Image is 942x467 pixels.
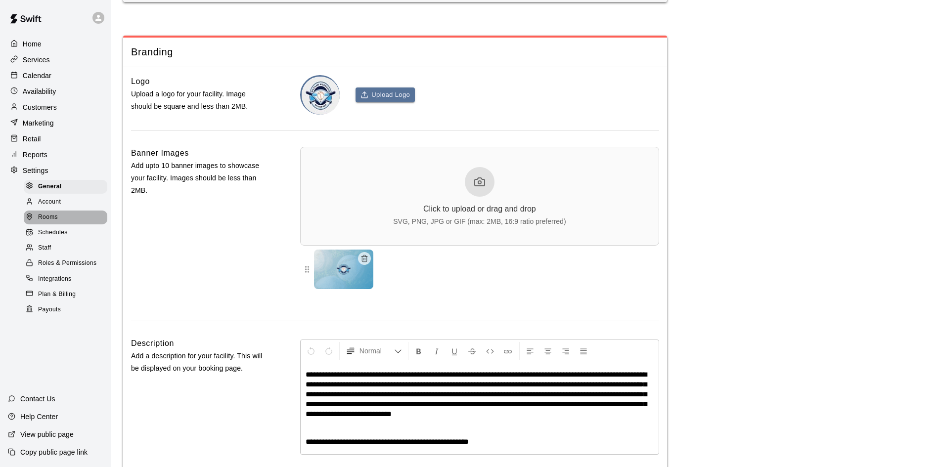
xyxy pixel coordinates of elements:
a: Home [8,37,103,51]
p: View public page [20,429,74,439]
p: Marketing [23,118,54,128]
button: Undo [303,342,319,360]
p: Upload a logo for your facility. Image should be square and less than 2MB. [131,88,269,113]
a: Settings [8,163,103,178]
a: Schedules [24,225,111,241]
span: Roles & Permissions [38,258,96,268]
div: Click to upload or drag and drop [423,205,536,213]
a: Services [8,52,103,67]
span: Plan & Billing [38,290,76,299]
h6: Logo [131,75,150,88]
button: Format Underline [446,342,463,360]
button: Formatting Options [342,342,406,360]
button: Left Align [522,342,538,360]
a: Integrations [24,271,111,287]
p: Contact Us [20,394,55,404]
a: Availability [8,84,103,99]
a: Customers [8,100,103,115]
a: Staff [24,241,111,256]
p: Reports [23,150,47,160]
div: Integrations [24,272,107,286]
div: Staff [24,241,107,255]
p: Retail [23,134,41,144]
h6: Description [131,337,174,350]
p: Copy public page link [20,447,88,457]
div: Payouts [24,303,107,317]
button: Format Bold [410,342,427,360]
a: Payouts [24,302,111,317]
a: Retail [8,131,103,146]
span: Integrations [38,274,72,284]
button: Insert Link [499,342,516,360]
a: Plan & Billing [24,287,111,302]
div: Plan & Billing [24,288,107,301]
p: Help Center [20,412,58,422]
a: Marketing [8,116,103,130]
div: Roles & Permissions [24,256,107,270]
p: Services [23,55,50,65]
button: Insert Code [482,342,498,360]
p: Settings [23,166,48,175]
span: Staff [38,243,51,253]
span: Schedules [38,228,68,238]
div: General [24,180,107,194]
a: General [24,179,111,194]
span: Rooms [38,212,58,222]
p: Calendar [23,71,51,81]
img: Waxhaw Woodshed logo [302,77,340,115]
a: Reports [8,147,103,162]
img: Banner 1 [314,250,373,289]
a: Calendar [8,68,103,83]
button: Right Align [557,342,574,360]
button: Center Align [539,342,556,360]
span: Payouts [38,305,61,315]
a: Account [24,194,111,210]
p: Customers [23,102,57,112]
button: Format Strikethrough [464,342,481,360]
span: Account [38,197,61,207]
p: Add upto 10 banner images to showcase your facility. Images should be less than 2MB. [131,160,269,197]
div: SVG, PNG, JPG or GIF (max: 2MB, 16:9 ratio preferred) [393,217,566,225]
div: Rooms [24,211,107,224]
h6: Banner Images [131,147,189,160]
button: Upload Logo [356,87,415,103]
p: Add a description for your facility. This will be displayed on your booking page. [131,350,269,375]
span: Normal [359,346,394,356]
span: General [38,182,62,192]
span: Branding [131,45,659,59]
div: Schedules [24,226,107,240]
button: Format Italics [428,342,445,360]
p: Home [23,39,42,49]
button: Redo [320,342,337,360]
div: Account [24,195,107,209]
p: Availability [23,86,56,96]
button: Justify Align [575,342,592,360]
a: Roles & Permissions [24,256,111,271]
a: Rooms [24,210,111,225]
